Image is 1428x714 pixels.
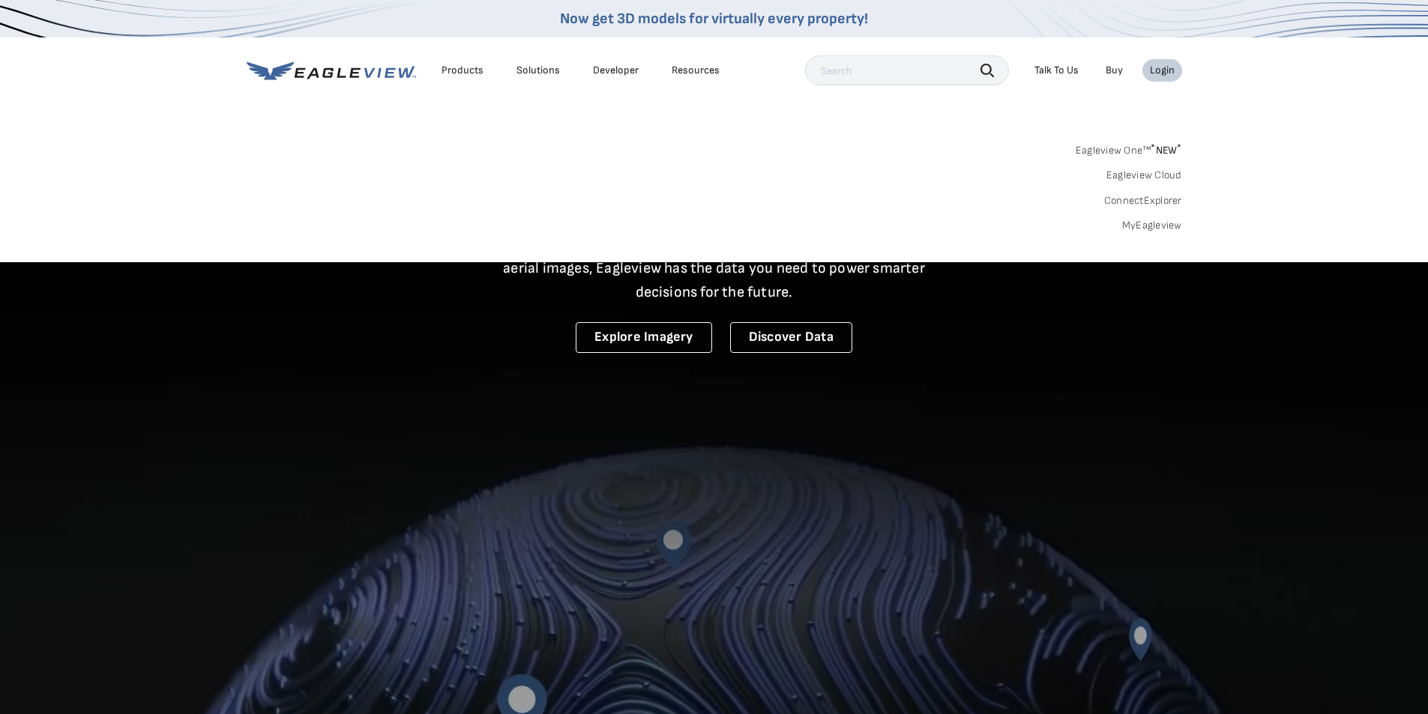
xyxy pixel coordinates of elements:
span: NEW [1151,144,1181,157]
div: Login [1150,64,1175,77]
div: Solutions [516,64,560,77]
a: ConnectExplorer [1104,194,1182,208]
input: Search [805,55,1009,85]
a: Eagleview One™*NEW* [1076,139,1182,157]
a: MyEagleview [1122,219,1182,232]
a: Eagleview Cloud [1106,169,1182,182]
a: Now get 3D models for virtually every property! [560,10,868,28]
a: Developer [593,64,639,77]
div: Resources [672,64,720,77]
a: Discover Data [730,322,852,353]
div: Products [442,64,483,77]
div: Talk To Us [1034,64,1079,77]
a: Explore Imagery [576,322,712,353]
p: A new era starts here. Built on more than 3.5 billion high-resolution aerial images, Eagleview ha... [485,232,944,304]
a: Buy [1106,64,1123,77]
